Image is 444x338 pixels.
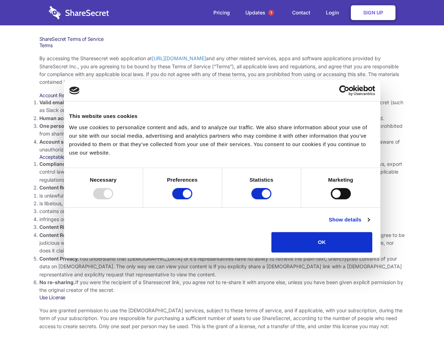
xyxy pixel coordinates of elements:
[39,99,405,114] li: You must provide a valid email address, either directly, or through approved third-party integrat...
[39,231,405,255] li: You are solely responsible for the content you share on Sharesecret, and with the people you shar...
[69,123,375,157] div: We use cookies to personalize content and ads, and to analyze our traffic. We also share informat...
[39,279,75,285] strong: No re-sharing.
[351,5,395,20] a: Sign Up
[268,10,274,15] span: 1
[39,255,405,278] li: You understand that [DEMOGRAPHIC_DATA] or it’s representatives have no ability to retrieve the pl...
[39,42,405,49] h3: Terms
[39,138,405,154] li: You are responsible for your own account security, including the security of your Sharesecret acc...
[39,154,405,160] h3: Acceptable Use
[39,278,405,294] li: If you were the recipient of a Sharesecret link, you agree not to re-share it with anyone else, u...
[152,55,206,61] a: [URL][DOMAIN_NAME]
[39,223,405,231] li: You agree that you will use Sharesecret only to secure and share content that you have the right ...
[39,115,82,121] strong: Human accounts.
[39,192,405,200] li: is unlawful or promotes unlawful activities
[39,256,79,262] strong: Content Privacy.
[39,215,405,223] li: infringes on any proprietary right of any party, including patent, trademark, trade secret, copyr...
[271,232,372,252] button: OK
[39,114,405,122] li: Only human beings may create accounts. “Bot” accounts — those created by software, in an automate...
[39,294,405,301] h3: Use License
[39,307,405,330] p: You are granted permission to use the [DEMOGRAPHIC_DATA] services, subject to these terms of serv...
[39,122,405,138] li: You are not allowed to share account credentials. Each account is dedicated to the individual who...
[167,177,198,183] strong: Preferences
[319,2,349,24] a: Login
[39,92,405,99] h3: Account Requirements
[49,6,109,19] img: logo-wordmark-white-trans-d4663122ce5f474addd5e946df7df03e33cb6a1c49d2221995e7729f52c070b2.svg
[328,177,353,183] strong: Marketing
[39,184,405,223] li: You agree NOT to use Sharesecret to upload or share content that:
[39,123,99,129] strong: One person per account.
[39,161,146,167] strong: Compliance with local laws and regulations.
[329,215,369,224] a: Show details
[39,36,405,42] h1: ShareSecret Terms of Service
[39,207,405,215] li: contains or installs any active malware or exploits, or uses our platform for exploit delivery (s...
[314,85,375,96] a: Usercentrics Cookiebot - opens in a new window
[250,177,274,183] strong: Statistics
[69,112,375,120] div: This website uses cookies
[39,232,96,238] strong: Content Responsibility.
[39,99,67,105] strong: Valid email.
[39,160,405,184] li: Your use of the Sharesecret must not violate any applicable laws, including copyright or trademar...
[90,177,117,183] strong: Necessary
[285,2,317,24] a: Contact
[39,184,91,190] strong: Content Restrictions.
[69,87,80,94] img: logo
[39,200,405,207] li: is libelous, defamatory, or fraudulent
[39,55,405,86] p: By accessing the Sharesecret web application at and any other related services, apps and software...
[39,224,77,230] strong: Content Rights.
[206,2,237,24] a: Pricing
[39,139,82,145] strong: Account security.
